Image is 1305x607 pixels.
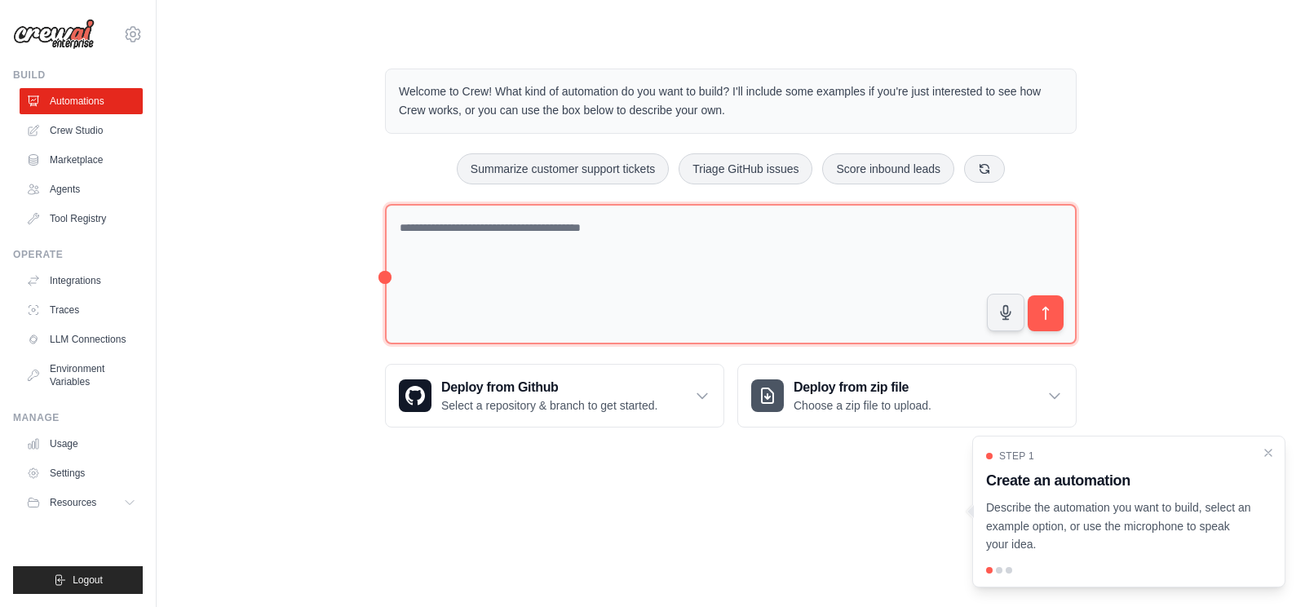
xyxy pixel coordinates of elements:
a: Tool Registry [20,206,143,232]
a: Settings [20,460,143,486]
button: Triage GitHub issues [679,153,812,184]
div: Operate [13,248,143,261]
span: Logout [73,574,103,587]
a: Traces [20,297,143,323]
a: Crew Studio [20,117,143,144]
a: Usage [20,431,143,457]
span: Resources [50,496,96,509]
button: Score inbound leads [822,153,954,184]
div: Manage [13,411,143,424]
button: Logout [13,566,143,594]
p: Select a repository & branch to get started. [441,397,657,414]
p: Choose a zip file to upload. [794,397,931,414]
a: LLM Connections [20,326,143,352]
button: Resources [20,490,143,516]
a: Agents [20,176,143,202]
h3: Deploy from Github [441,378,657,397]
h3: Create an automation [986,469,1252,492]
button: Close walkthrough [1262,446,1275,459]
h3: Deploy from zip file [794,378,931,397]
p: Describe the automation you want to build, select an example option, or use the microphone to spe... [986,498,1252,554]
a: Environment Variables [20,356,143,395]
button: Summarize customer support tickets [457,153,669,184]
a: Automations [20,88,143,114]
div: Build [13,69,143,82]
a: Integrations [20,268,143,294]
img: Logo [13,19,95,50]
span: Step 1 [999,450,1034,463]
a: Marketplace [20,147,143,173]
div: Widget de chat [1223,529,1305,607]
p: Welcome to Crew! What kind of automation do you want to build? I'll include some examples if you'... [399,82,1063,120]
iframe: Chat Widget [1223,529,1305,607]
